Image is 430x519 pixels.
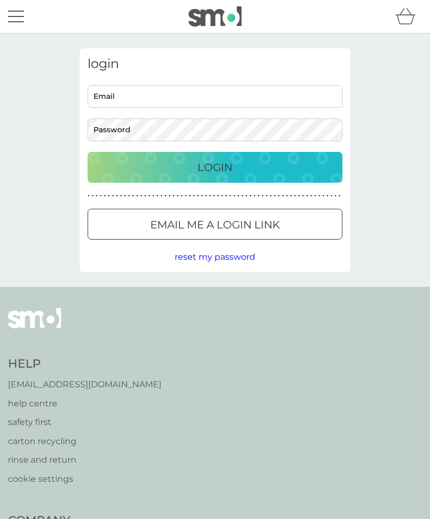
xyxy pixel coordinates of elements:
[314,193,316,199] p: ●
[150,216,280,233] p: Email me a login link
[8,378,161,392] a: [EMAIL_ADDRESS][DOMAIN_NAME]
[242,193,244,199] p: ●
[8,308,61,344] img: smol
[8,356,161,372] h4: Help
[302,193,304,199] p: ●
[92,193,94,199] p: ●
[8,6,24,27] button: menu
[8,397,161,411] a: help centre
[322,193,324,199] p: ●
[136,193,139,199] p: ●
[8,453,161,467] a: rinse and return
[104,193,106,199] p: ●
[120,193,122,199] p: ●
[319,193,321,199] p: ●
[266,193,268,199] p: ●
[205,193,207,199] p: ●
[157,193,159,199] p: ●
[209,193,211,199] p: ●
[395,6,422,27] div: basket
[152,193,154,199] p: ●
[197,193,199,199] p: ●
[294,193,296,199] p: ●
[217,193,219,199] p: ●
[237,193,239,199] p: ●
[88,193,90,199] p: ●
[221,193,223,199] p: ●
[229,193,231,199] p: ●
[185,193,187,199] p: ●
[290,193,292,199] p: ●
[173,193,175,199] p: ●
[188,6,242,27] img: smol
[197,159,233,176] p: Login
[254,193,256,199] p: ●
[286,193,288,199] p: ●
[132,193,134,199] p: ●
[189,193,191,199] p: ●
[175,252,255,262] span: reset my password
[193,193,195,199] p: ●
[298,193,300,199] p: ●
[213,193,215,199] p: ●
[169,193,171,199] p: ●
[331,193,333,199] p: ●
[88,209,342,240] button: Email me a login link
[128,193,130,199] p: ●
[278,193,280,199] p: ●
[177,193,179,199] p: ●
[100,193,102,199] p: ●
[180,193,183,199] p: ●
[245,193,247,199] p: ●
[8,415,161,429] a: safety first
[88,56,342,72] h3: login
[339,193,341,199] p: ●
[250,193,252,199] p: ●
[8,435,161,448] a: carton recycling
[262,193,264,199] p: ●
[334,193,337,199] p: ●
[306,193,308,199] p: ●
[148,193,150,199] p: ●
[124,193,126,199] p: ●
[165,193,167,199] p: ●
[112,193,114,199] p: ●
[274,193,276,199] p: ●
[96,193,98,199] p: ●
[116,193,118,199] p: ●
[8,472,161,486] a: cookie settings
[201,193,203,199] p: ●
[160,193,162,199] p: ●
[326,193,329,199] p: ●
[282,193,284,199] p: ●
[144,193,147,199] p: ●
[108,193,110,199] p: ●
[88,152,342,183] button: Login
[175,250,255,264] button: reset my password
[140,193,142,199] p: ●
[225,193,227,199] p: ●
[270,193,272,199] p: ●
[310,193,312,199] p: ●
[234,193,236,199] p: ●
[257,193,260,199] p: ●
